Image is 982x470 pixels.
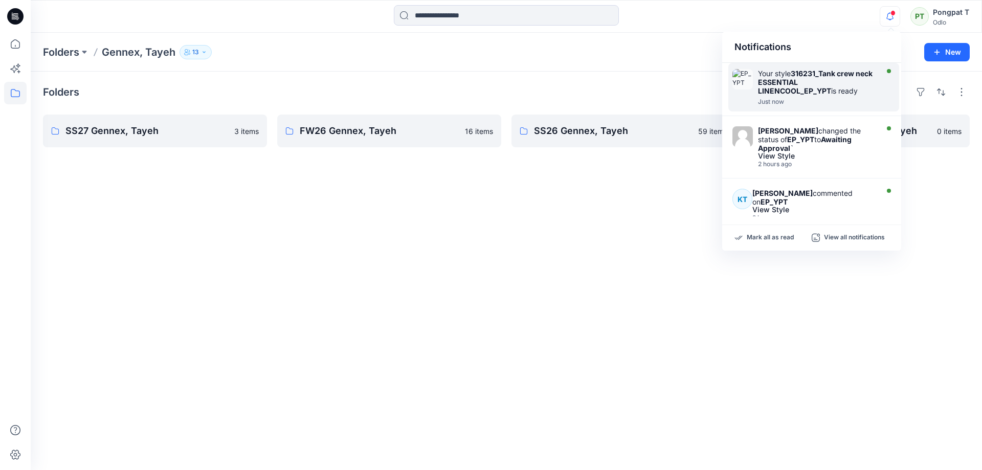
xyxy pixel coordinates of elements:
[752,214,875,221] div: Tuesday, August 19, 2025 04:06
[758,152,876,160] div: View Style
[937,126,962,137] p: 0 items
[732,189,752,209] div: KT
[758,69,873,95] strong: 316231_Tank crew neck ESSENTIAL LINENCOOL_EP_YPT
[758,69,876,95] div: Your style is ready
[933,6,969,18] div: Pongpat T
[910,7,929,26] div: PT
[65,124,228,138] p: SS27 Gennex, Tayeh
[933,18,969,26] div: Odlo
[758,126,818,135] strong: [PERSON_NAME]
[698,126,727,137] p: 59 items
[511,115,735,147] a: SS26 Gennex, Tayeh59 items
[747,233,794,242] p: Mark all as read
[752,189,813,197] strong: [PERSON_NAME]
[192,47,199,58] p: 13
[787,135,814,144] strong: EP_YPT
[43,86,79,98] h4: Folders
[758,126,876,152] div: changed the status of to `
[758,161,876,168] div: Tuesday, August 19, 2025 04:06
[234,126,259,137] p: 3 items
[300,124,459,138] p: FW26 Gennex, Tayeh
[824,233,885,242] p: View all notifications
[758,135,852,152] strong: Awaiting Approval
[924,43,970,61] button: New
[277,115,501,147] a: FW26 Gennex, Tayeh16 items
[102,45,175,59] p: Gennex, Tayeh
[761,197,788,206] strong: EP_YPT
[43,115,267,147] a: SS27 Gennex, Tayeh3 items
[43,45,79,59] a: Folders
[732,69,753,89] img: EP_YPT
[752,189,875,206] div: commented on
[534,124,692,138] p: SS26 Gennex, Tayeh
[732,126,753,147] img: Kanjana Tamdee
[752,206,875,213] div: View Style
[465,126,493,137] p: 16 items
[758,98,876,105] div: Tuesday, August 19, 2025 06:07
[180,45,212,59] button: 13
[722,32,901,63] div: Notifications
